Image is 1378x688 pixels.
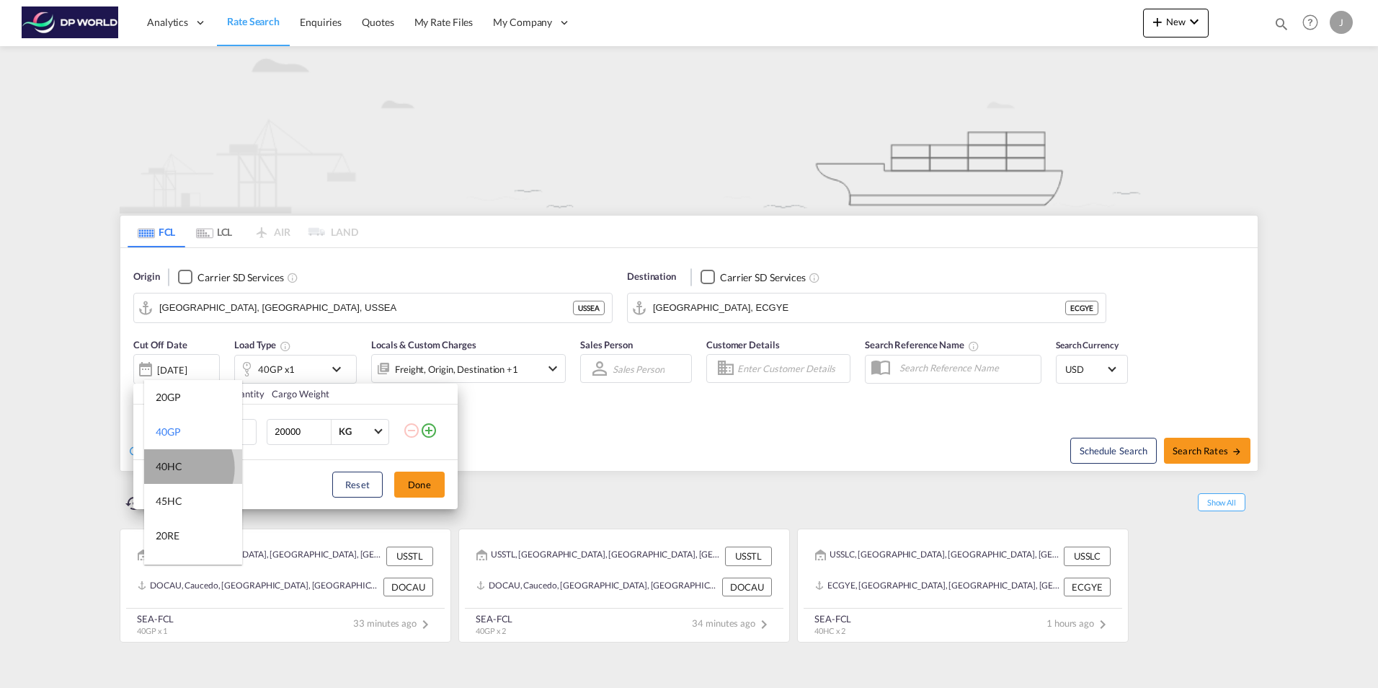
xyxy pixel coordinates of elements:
[156,390,181,405] div: 20GP
[156,494,182,508] div: 45HC
[156,529,179,543] div: 20RE
[156,563,179,578] div: 40RE
[156,459,182,474] div: 40HC
[156,425,181,439] div: 40GP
